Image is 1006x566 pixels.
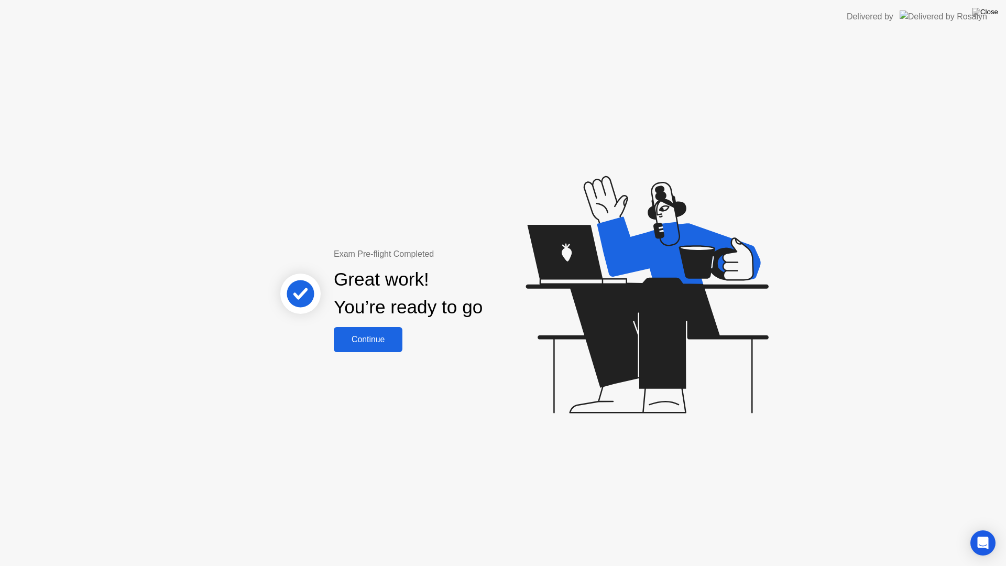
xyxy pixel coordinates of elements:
div: Open Intercom Messenger [970,530,996,556]
img: Delivered by Rosalyn [900,10,987,23]
div: Great work! You’re ready to go [334,266,483,321]
div: Delivered by [847,10,893,23]
img: Close [972,8,998,16]
div: Continue [337,335,399,344]
div: Exam Pre-flight Completed [334,248,550,260]
button: Continue [334,327,402,352]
